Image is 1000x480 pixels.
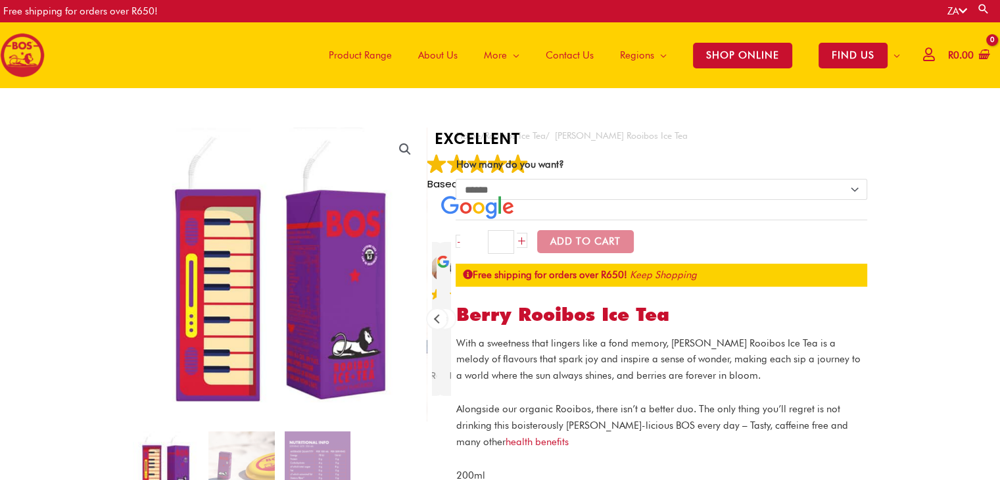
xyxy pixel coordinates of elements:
[947,5,967,17] a: ZA
[484,36,507,75] span: More
[441,196,513,219] img: Google
[629,269,696,281] a: Keep Shopping
[435,309,455,329] div: Next review
[447,154,467,174] img: Google
[329,36,392,75] span: Product Range
[462,269,627,281] strong: Free shipping for orders over R650!
[437,255,450,268] img: Google
[620,36,654,75] span: Regions
[948,49,974,61] bdi: 0.00
[607,22,680,88] a: Regions
[405,22,471,88] a: About Us
[306,22,913,88] nav: Site Navigation
[546,36,594,75] span: Contact Us
[948,49,953,61] span: R
[471,22,533,88] a: More
[316,22,405,88] a: Product Range
[537,230,634,253] button: Add to Cart
[456,158,563,170] label: How many do you want?
[456,401,867,450] p: Alongside our organic Rooibos, there isn’t a better duo. The only thing you’ll regret is not drin...
[133,128,427,421] img: berry rooibos ice tea
[456,128,867,144] nav: Breadcrumb
[427,154,446,174] img: Google
[456,304,867,326] h1: Berry Rooibos Ice Tea
[819,43,888,68] span: FIND US
[418,36,458,75] span: About Us
[945,41,990,70] a: View Shopping Cart, empty
[517,233,527,248] a: +
[427,177,528,191] span: Based on
[505,436,568,448] a: health benefits
[427,128,529,150] strong: EXCELLENT
[533,22,607,88] a: Contact Us
[693,43,792,68] span: SHOP ONLINE
[427,309,447,329] div: Previous review
[393,137,417,161] a: View full-screen image gallery
[508,154,528,174] img: Google
[680,22,805,88] a: SHOP ONLINE
[488,230,513,254] input: Product quantity
[456,235,460,248] a: -
[488,154,508,174] img: Google
[456,335,867,384] p: With a sweetness that lingers like a fond memory, [PERSON_NAME] Rooibos Ice Tea is a melody of fl...
[977,3,990,15] a: Search button
[467,154,487,174] img: Google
